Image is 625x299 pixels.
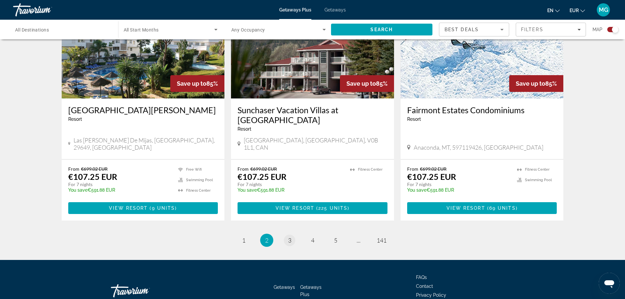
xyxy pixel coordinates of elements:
[489,205,516,211] span: 69 units
[186,167,202,172] span: Free Wifi
[68,166,79,172] span: From
[148,205,177,211] span: ( )
[238,166,249,172] span: From
[242,237,245,244] span: 1
[238,126,251,132] span: Resort
[68,187,172,193] p: €591.88 EUR
[416,292,446,298] a: Privacy Policy
[570,8,579,13] span: EUR
[358,167,383,172] span: Fitness Center
[109,205,148,211] span: View Resort
[593,25,602,34] span: Map
[407,117,421,122] span: Resort
[68,202,218,214] button: View Resort(9 units)
[279,7,311,12] a: Getaways Plus
[238,172,286,182] p: €107.25 EUR
[525,167,550,172] span: Fitness Center
[595,3,612,17] button: User Menu
[407,187,427,193] span: You save
[238,187,257,193] span: You save
[68,172,117,182] p: €107.25 EUR
[407,105,557,115] a: Fairmont Estates Condominiums
[357,237,361,244] span: ...
[68,105,218,115] a: [GEOGRAPHIC_DATA][PERSON_NAME]
[445,27,479,32] span: Best Deals
[68,117,82,122] span: Resort
[13,1,79,18] a: Travorium
[81,166,108,172] span: €699.02 EUR
[15,26,110,34] input: Select destination
[547,6,560,15] button: Change language
[485,205,518,211] span: ( )
[68,182,172,187] p: For 7 nights
[250,166,277,172] span: €699.02 EUR
[570,6,585,15] button: Change currency
[420,166,447,172] span: €699.02 EUR
[334,237,337,244] span: 5
[407,166,418,172] span: From
[73,137,218,151] span: Las [PERSON_NAME] de Mijas, [GEOGRAPHIC_DATA], 29649, [GEOGRAPHIC_DATA]
[238,105,387,125] a: Sunchaser Vacation Villas at [GEOGRAPHIC_DATA]
[62,234,564,247] nav: Pagination
[311,237,314,244] span: 4
[599,7,608,13] span: MG
[324,7,346,12] a: Getaways
[265,237,268,244] span: 2
[231,27,265,32] span: Any Occupancy
[407,172,456,182] p: €107.25 EUR
[186,188,211,193] span: Fitness Center
[170,75,224,92] div: 85%
[346,80,376,87] span: Save up to
[414,144,543,151] span: Anaconda, MT, 597119426, [GEOGRAPHIC_DATA]
[416,284,433,289] a: Contact
[124,27,159,32] span: All Start Months
[276,205,314,211] span: View Resort
[416,275,427,280] a: FAQs
[288,237,291,244] span: 3
[331,24,433,35] button: Search
[599,273,620,294] iframe: Bouton de lancement de la fenêtre de messagerie
[377,237,386,244] span: 141
[525,178,552,182] span: Swimming Pool
[407,182,511,187] p: For 7 nights
[244,137,387,151] span: [GEOGRAPHIC_DATA], [GEOGRAPHIC_DATA], V0B 1L1, CAN
[68,187,88,193] span: You save
[318,205,347,211] span: 225 units
[238,187,344,193] p: €591.88 EUR
[547,8,553,13] span: en
[447,205,485,211] span: View Resort
[300,285,322,297] a: Getaways Plus
[152,205,175,211] span: 9 units
[407,202,557,214] button: View Resort(69 units)
[238,182,344,187] p: For 7 nights
[509,75,563,92] div: 85%
[238,202,387,214] button: View Resort(225 units)
[370,27,393,32] span: Search
[15,27,49,32] span: All Destinations
[445,26,504,33] mat-select: Sort by
[186,178,213,182] span: Swimming Pool
[314,205,349,211] span: ( )
[521,27,543,32] span: Filters
[340,75,394,92] div: 85%
[274,285,295,290] a: Getaways
[516,80,545,87] span: Save up to
[407,187,511,193] p: €591.88 EUR
[177,80,206,87] span: Save up to
[516,23,586,36] button: Filters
